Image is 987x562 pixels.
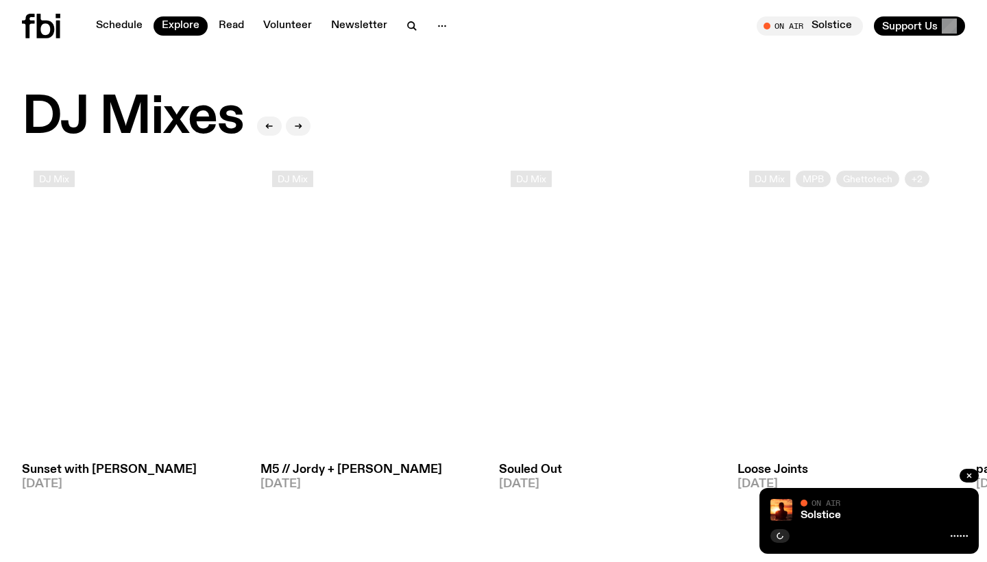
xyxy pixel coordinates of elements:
a: Newsletter [323,16,395,36]
a: Loose Joints[DATE] [738,457,961,490]
a: DJ Mix [271,170,314,188]
span: DJ Mix [278,173,308,184]
button: +2 [904,170,930,188]
a: Volunteer [255,16,320,36]
span: DJ Mix [39,173,69,184]
a: Read [210,16,252,36]
span: DJ Mix [755,173,785,184]
a: MPB [795,170,831,188]
h3: Souled Out [499,464,722,476]
a: DJ Mix [33,170,75,188]
a: Souled Out[DATE] [499,457,722,490]
a: Solstice [801,510,841,521]
img: A girl standing in the ocean as waist level, staring into the rise of the sun. [770,499,792,521]
a: DJ Mix [510,170,552,188]
h3: Loose Joints [738,464,961,476]
span: +2 [912,173,923,184]
a: Schedule [88,16,151,36]
a: Explore [154,16,208,36]
span: [DATE] [260,478,484,490]
a: M5 // Jordy + [PERSON_NAME][DATE] [260,457,484,490]
h3: Sunset with [PERSON_NAME] [22,464,245,476]
span: DJ Mix [516,173,546,184]
span: [DATE] [738,478,961,490]
button: On AirSolstice [757,16,863,36]
span: MPB [803,173,824,184]
a: DJ Mix [748,170,791,188]
span: On Air [812,498,840,507]
span: [DATE] [22,478,245,490]
h3: M5 // Jordy + [PERSON_NAME] [260,464,484,476]
span: Support Us [882,20,938,32]
h2: DJ Mixes [22,92,243,144]
a: Sunset with [PERSON_NAME][DATE] [22,457,245,490]
a: Ghettotech [836,170,900,188]
button: Support Us [874,16,965,36]
span: [DATE] [499,478,722,490]
span: Ghettotech [843,173,892,184]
